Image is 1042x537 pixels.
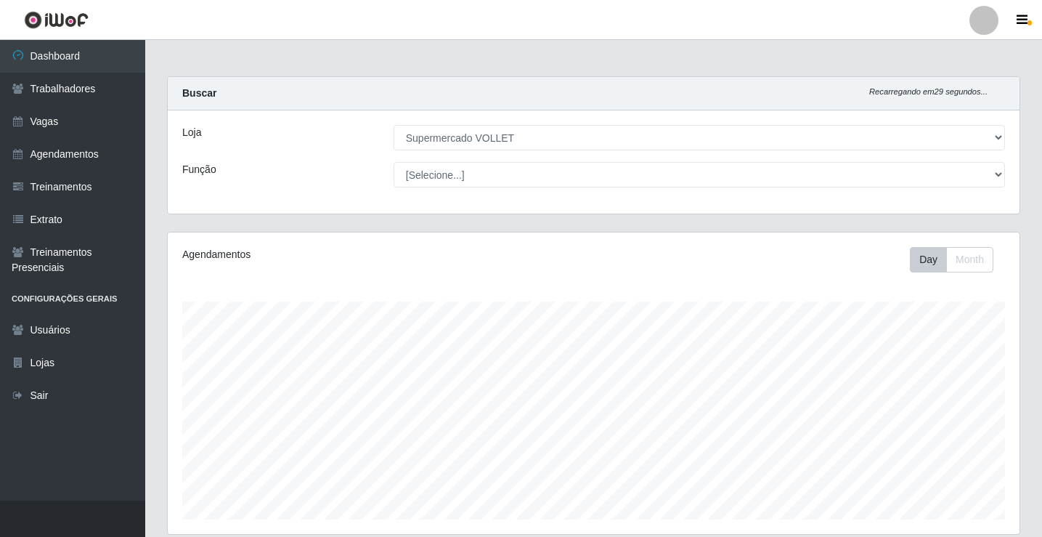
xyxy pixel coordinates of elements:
[24,11,89,29] img: CoreUI Logo
[946,247,993,272] button: Month
[182,162,216,177] label: Função
[182,247,513,262] div: Agendamentos
[182,125,201,140] label: Loja
[910,247,993,272] div: First group
[182,87,216,99] strong: Buscar
[869,87,988,96] i: Recarregando em 29 segundos...
[910,247,1005,272] div: Toolbar with button groups
[910,247,947,272] button: Day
